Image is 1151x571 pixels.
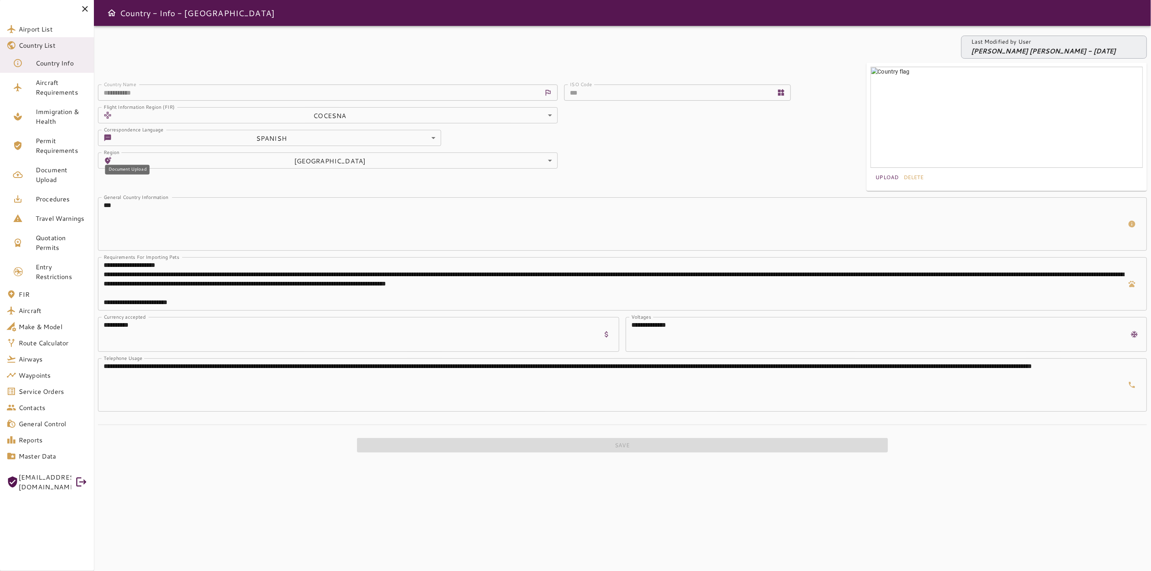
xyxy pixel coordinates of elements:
[36,233,87,252] span: Quotation Permits
[104,194,168,201] label: General Country Information
[104,81,136,88] label: Country Name
[19,387,87,396] span: Service Orders
[104,254,179,260] label: Requirements For Importing Pets
[104,355,142,362] label: Telephone Usage
[874,171,901,184] span: country/El Salvador/flag/imageFile.jpgupload
[631,313,651,320] label: Voltages
[104,126,164,133] label: Correspondence Language
[19,290,87,299] span: FIR
[115,152,558,169] div: [GEOGRAPHIC_DATA]
[19,370,87,380] span: Waypoints
[19,24,87,34] span: Airport List
[901,171,927,184] button: Delete
[570,81,592,88] label: ISO Code
[13,266,23,277] img: Entry Permit Icon
[36,165,87,184] span: Document Upload
[36,214,87,223] span: Travel Warnings
[19,435,87,445] span: Reports
[36,107,87,126] span: Immigration & Health
[19,403,87,412] span: Contacts
[36,194,87,204] span: Procedures
[115,130,441,146] div: SPANISH
[36,136,87,155] span: Permit Requirements
[120,6,274,19] h6: Country - Info - [GEOGRAPHIC_DATA]
[104,313,146,320] label: Currency accepted
[36,262,87,281] span: Entry Restrictions
[36,78,87,97] span: Aircraft Requirements
[19,451,87,461] span: Master Data
[19,472,71,492] span: [EMAIL_ADDRESS][DOMAIN_NAME]
[36,58,87,68] span: Country Info
[19,338,87,348] span: Route Calculator
[104,149,119,156] label: Region
[19,419,87,429] span: General Control
[19,40,87,50] span: Country List
[105,165,150,175] div: Document Upload
[115,107,558,123] div: COCESNA
[19,354,87,364] span: Airways
[19,322,87,332] span: Make & Model
[19,306,87,315] span: Aircraft
[104,104,175,110] label: Flight Information Region (FIR)
[871,67,1143,168] img: Country flag
[104,5,120,21] button: Open drawer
